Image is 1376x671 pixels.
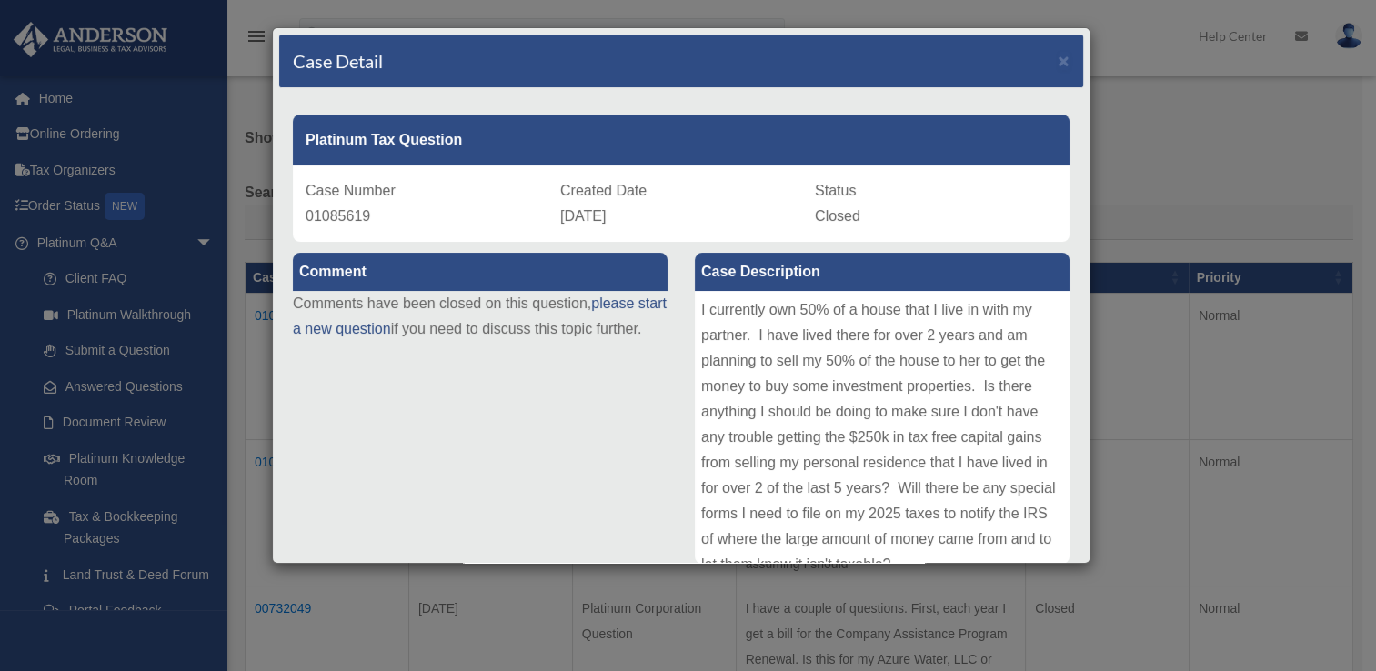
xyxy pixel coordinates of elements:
[293,115,1070,165] div: Platinum Tax Question
[293,291,668,342] p: Comments have been closed on this question, if you need to discuss this topic further.
[695,291,1070,564] div: I currently own 50% of a house that I live in with my partner. I have lived there for over 2 year...
[1058,51,1070,70] button: Close
[306,183,396,198] span: Case Number
[560,183,647,198] span: Created Date
[293,295,667,336] a: please start a new question
[560,208,606,224] span: [DATE]
[306,208,370,224] span: 01085619
[815,208,860,224] span: Closed
[1058,50,1070,71] span: ×
[293,48,383,74] h4: Case Detail
[695,253,1070,291] label: Case Description
[293,253,668,291] label: Comment
[815,183,856,198] span: Status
